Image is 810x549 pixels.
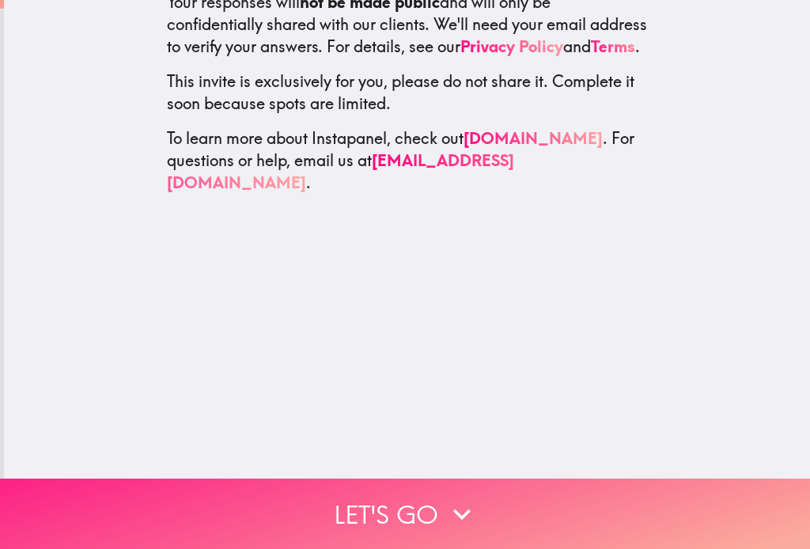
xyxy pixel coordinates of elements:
[464,128,603,148] a: [DOMAIN_NAME]
[167,150,514,192] a: [EMAIL_ADDRESS][DOMAIN_NAME]
[167,70,648,115] p: This invite is exclusively for you, please do not share it. Complete it soon because spots are li...
[460,36,563,56] a: Privacy Policy
[591,36,635,56] a: Terms
[167,127,648,194] p: To learn more about Instapanel, check out . For questions or help, email us at .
